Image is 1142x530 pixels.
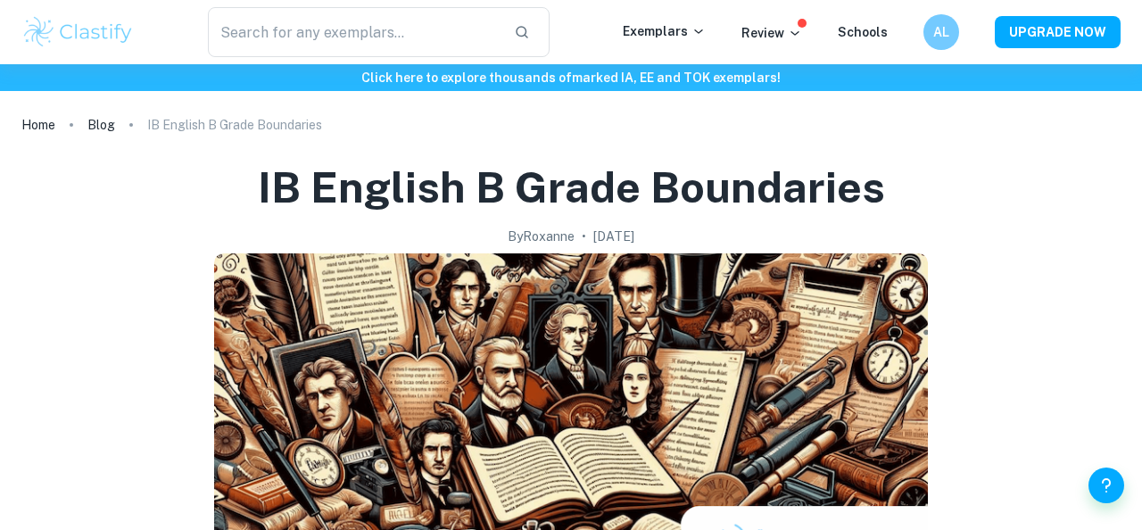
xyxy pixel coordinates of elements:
h1: IB English B Grade Boundaries [258,159,885,216]
h6: Click here to explore thousands of marked IA, EE and TOK exemplars ! [4,68,1138,87]
a: Blog [87,112,115,137]
button: UPGRADE NOW [995,16,1121,48]
img: Clastify logo [21,14,135,50]
a: Schools [838,25,888,39]
a: Home [21,112,55,137]
p: Exemplars [623,21,706,41]
p: • [582,227,586,246]
button: AL [923,14,959,50]
h2: By Roxanne [508,227,575,246]
p: Review [741,23,802,43]
input: Search for any exemplars... [208,7,500,57]
p: IB English B Grade Boundaries [147,115,322,135]
h2: [DATE] [593,227,634,246]
button: Help and Feedback [1088,468,1124,503]
h6: AL [931,22,952,42]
